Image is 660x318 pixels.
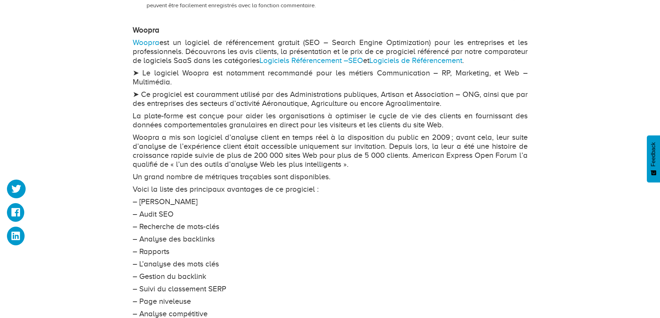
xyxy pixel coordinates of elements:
strong: Woopra [133,26,159,34]
p: – Rapports [133,247,528,256]
p: – L’analyse des mots clés [133,260,528,269]
a: Logiciels Référencement – [259,56,348,65]
p: – Suivi du classement SERP [133,284,528,293]
p: La plate-forme est conçue pour aider les organisations à optimiser le cycle de vie des clients en... [133,111,528,129]
p: ➤ Le logiciel Woopra est notamment recommandé pour les métiers Communication – RP, Marketing, et ... [133,69,528,87]
p: – Gestion du backlink [133,272,528,281]
p: – Recherche de mots-clés [133,222,528,231]
p: – [PERSON_NAME] [133,197,528,206]
p: Woopra a mis son logiciel d’analyse client en temps réel à la disposition du public en 2009 ; ava... [133,133,528,169]
a: SEO [348,56,363,65]
a: Woopra [133,38,159,47]
p: ➤ Ce progiciel est couramment utilisé par des Administrations publiques, Artisan et Association –... [133,90,528,108]
span: Feedback [650,142,657,166]
p: Un grand nombre de métriques traçables sont disponibles. [133,172,528,181]
p: – Analyse des backlinks [133,235,528,244]
p: – Audit SEO [133,210,528,219]
p: est un logiciel de référencement gratuit (SEO – Search Engine Optimization) pour les entreprises ... [133,38,528,65]
button: Feedback - Afficher l’enquête [647,135,660,182]
a: Logiciels de Référencement [369,56,462,65]
p: Voici la liste des principaux avantages de ce progiciel : [133,185,528,194]
p: – Page niveleuse [133,297,528,306]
